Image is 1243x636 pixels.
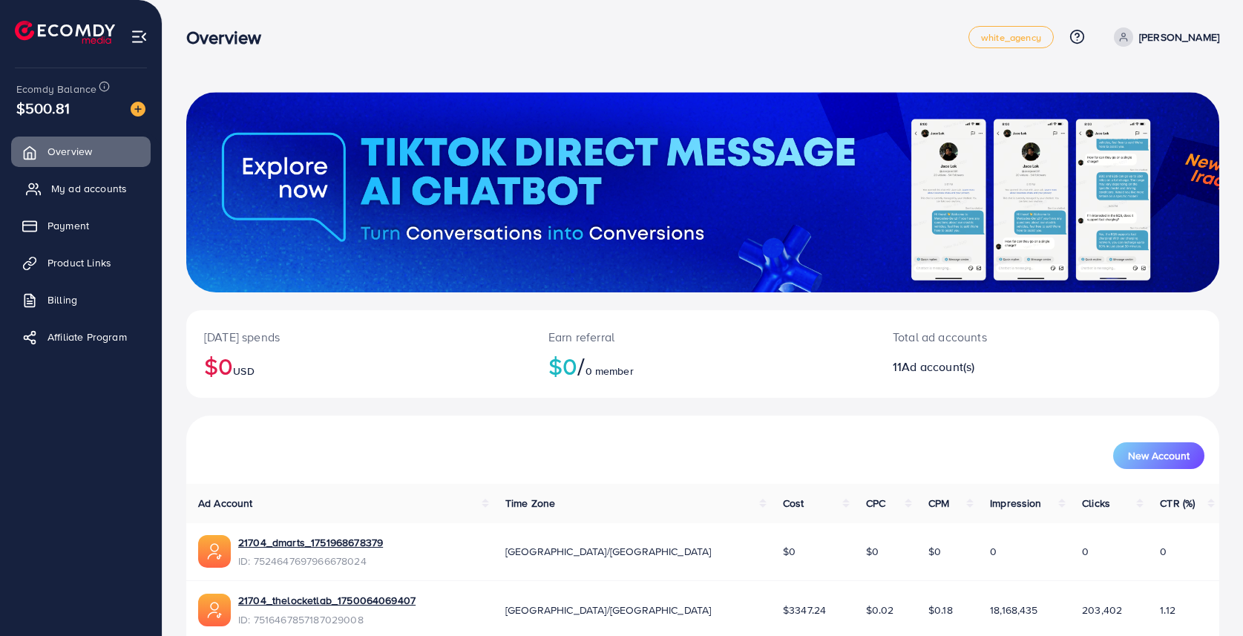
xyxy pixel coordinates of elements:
span: 18,168,435 [990,603,1038,617]
span: $0 [928,544,941,559]
span: 0 [1082,544,1089,559]
span: 0 [990,544,997,559]
span: Ad account(s) [902,358,974,375]
span: 203,402 [1082,603,1122,617]
span: My ad accounts [51,181,127,196]
img: menu [131,28,148,45]
span: CPC [866,496,885,511]
span: $3347.24 [783,603,826,617]
a: Billing [11,285,151,315]
span: white_agency [981,33,1041,42]
span: ID: 7516467857187029008 [238,612,416,627]
button: New Account [1113,442,1204,469]
span: Product Links [47,255,111,270]
img: image [131,102,145,117]
span: New Account [1128,450,1190,461]
a: Affiliate Program [11,322,151,352]
img: ic-ads-acc.e4c84228.svg [198,535,231,568]
img: ic-ads-acc.e4c84228.svg [198,594,231,626]
span: [GEOGRAPHIC_DATA]/[GEOGRAPHIC_DATA] [505,603,712,617]
span: Affiliate Program [47,330,127,344]
h3: Overview [186,27,273,48]
h2: 11 [893,360,1115,374]
a: [PERSON_NAME] [1108,27,1219,47]
span: $0.18 [928,603,953,617]
a: 21704_thelocketlab_1750064069407 [238,593,416,608]
span: Cost [783,496,804,511]
span: 0 member [586,364,634,378]
span: CTR (%) [1160,496,1195,511]
p: Total ad accounts [893,328,1115,346]
p: [PERSON_NAME] [1139,28,1219,46]
span: $500.81 [16,97,70,119]
a: 21704_dmarts_1751968678379 [238,535,383,550]
span: Clicks [1082,496,1110,511]
span: USD [233,364,254,378]
h2: $0 [204,352,513,380]
h2: $0 [548,352,857,380]
span: Payment [47,218,89,233]
span: Billing [47,292,77,307]
span: $0 [866,544,879,559]
p: Earn referral [548,328,857,346]
a: Payment [11,211,151,240]
a: Overview [11,137,151,166]
span: Ecomdy Balance [16,82,96,96]
span: Ad Account [198,496,253,511]
a: Product Links [11,248,151,278]
span: [GEOGRAPHIC_DATA]/[GEOGRAPHIC_DATA] [505,544,712,559]
a: My ad accounts [11,174,151,203]
span: CPM [928,496,949,511]
span: $0 [783,544,796,559]
span: Impression [990,496,1042,511]
span: 0 [1160,544,1167,559]
span: ID: 7524647697966678024 [238,554,383,568]
span: 1.12 [1160,603,1175,617]
span: Time Zone [505,496,555,511]
span: $0.02 [866,603,894,617]
p: [DATE] spends [204,328,513,346]
span: / [577,349,585,383]
span: Overview [47,144,92,159]
img: logo [15,21,115,44]
a: white_agency [968,26,1054,48]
